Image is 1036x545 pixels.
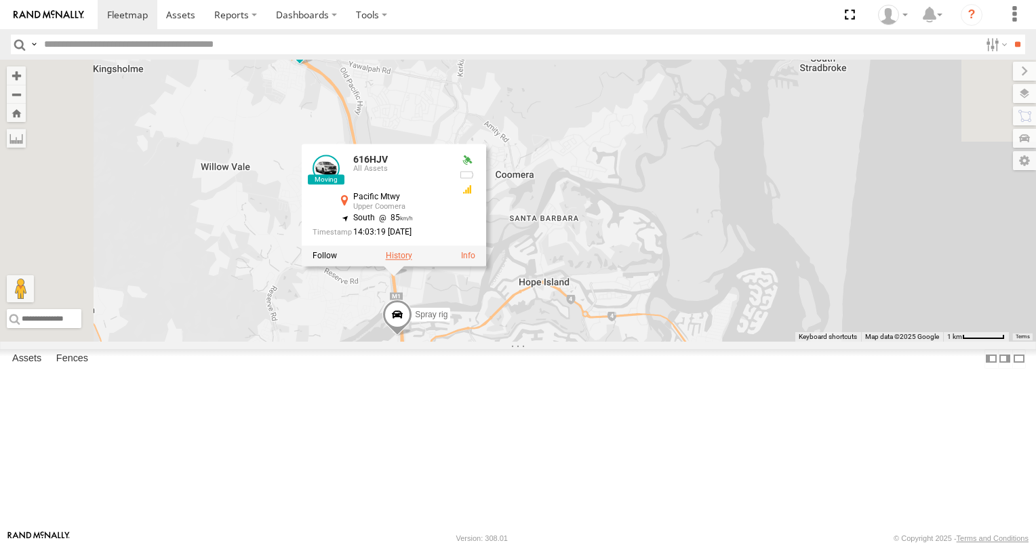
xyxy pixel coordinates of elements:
[459,169,475,180] div: No battery health information received from this device.
[799,332,857,342] button: Keyboard shortcuts
[1013,151,1036,170] label: Map Settings
[313,251,337,260] label: Realtime tracking of Asset
[984,349,998,369] label: Dock Summary Table to the Left
[1012,349,1026,369] label: Hide Summary Table
[313,228,448,237] div: Date/time of location update
[7,85,26,104] button: Zoom out
[961,4,982,26] i: ?
[353,214,375,223] span: South
[14,10,84,20] img: rand-logo.svg
[1016,334,1030,340] a: Terms (opens in new tab)
[415,310,447,319] span: Spray rig
[7,275,34,302] button: Drag Pegman onto the map to open Street View
[353,203,448,211] div: Upper Coomera
[461,251,475,260] a: View Asset Details
[873,5,913,25] div: Alex Bates
[980,35,1010,54] label: Search Filter Options
[947,333,962,340] span: 1 km
[375,214,414,223] span: 85
[5,349,48,368] label: Assets
[313,155,340,182] a: View Asset Details
[7,531,70,545] a: Visit our Website
[49,349,95,368] label: Fences
[459,184,475,195] div: GSM Signal = 3
[7,129,26,148] label: Measure
[386,251,412,260] label: View Asset History
[353,165,448,174] div: All Assets
[353,193,448,202] div: Pacific Mtwy
[7,104,26,122] button: Zoom Home
[865,333,939,340] span: Map data ©2025 Google
[943,332,1009,342] button: Map Scale: 1 km per 59 pixels
[459,155,475,166] div: Valid GPS Fix
[353,155,388,165] a: 616HJV
[957,534,1029,542] a: Terms and Conditions
[7,66,26,85] button: Zoom in
[894,534,1029,542] div: © Copyright 2025 -
[28,35,39,54] label: Search Query
[998,349,1012,369] label: Dock Summary Table to the Right
[456,534,508,542] div: Version: 308.01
